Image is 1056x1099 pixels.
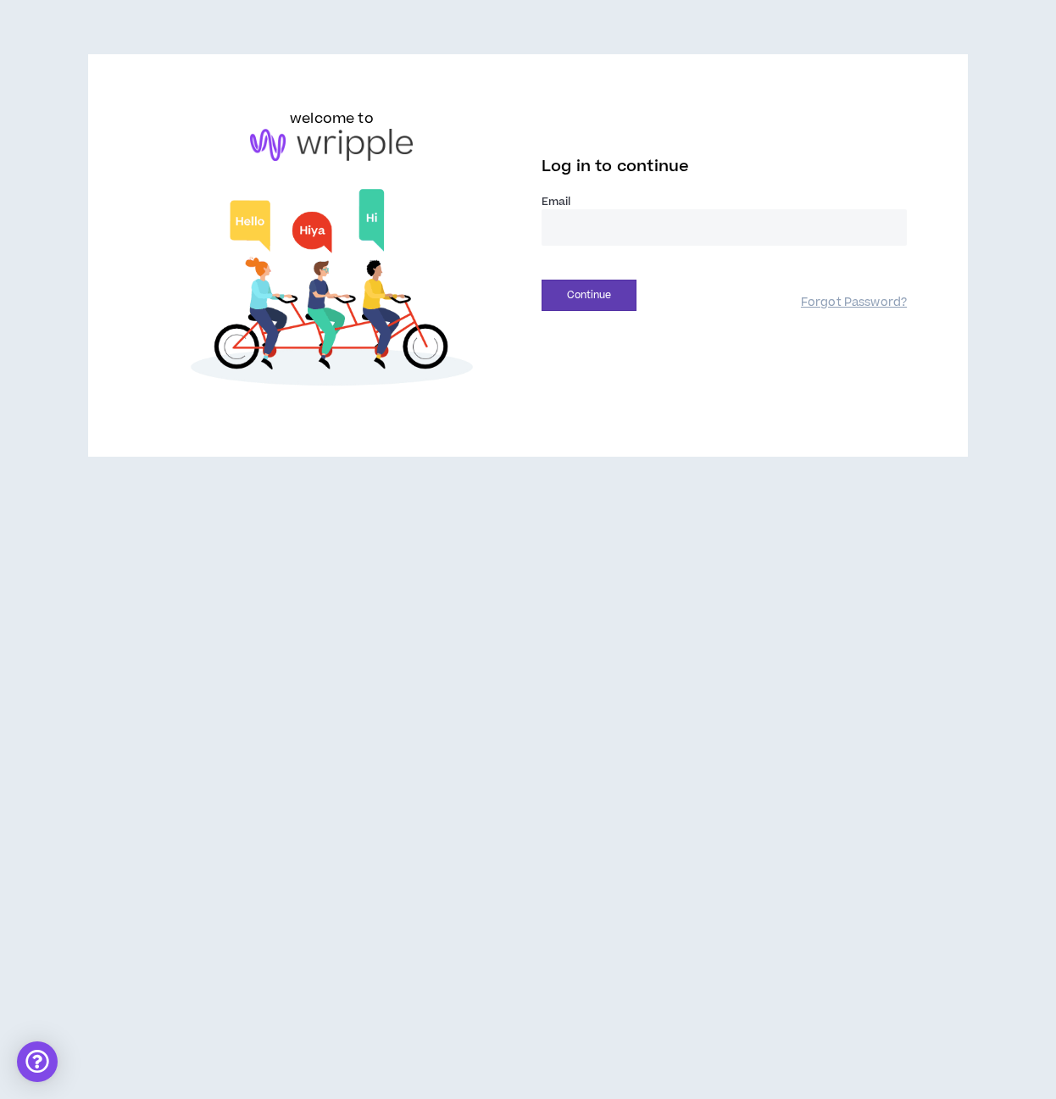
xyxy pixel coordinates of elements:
[250,129,413,161] img: logo-brand.png
[290,108,374,129] h6: welcome to
[801,295,907,311] a: Forgot Password?
[542,280,636,311] button: Continue
[149,178,514,402] img: Welcome to Wripple
[542,194,907,209] label: Email
[542,156,689,177] span: Log in to continue
[17,1041,58,1082] div: Open Intercom Messenger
